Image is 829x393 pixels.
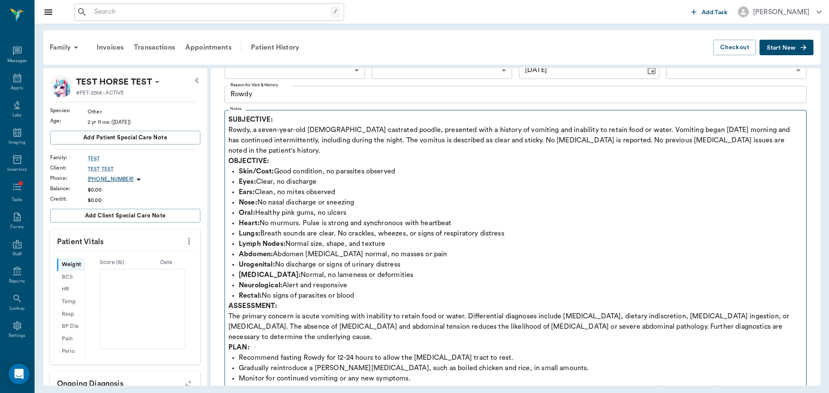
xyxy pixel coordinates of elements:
[139,258,193,267] div: Date
[759,40,813,56] button: Start New
[50,107,88,114] div: Species :
[57,308,85,321] div: Resp
[129,37,180,58] a: Transactions
[88,118,200,126] div: 2 yr 11 mo ([DATE])
[182,234,196,248] button: more
[239,271,301,278] strong: [MEDICAL_DATA]:
[239,218,803,228] p: No murmurs. Pulse is strong and synchronous with heartbeat
[7,58,27,64] div: Messages
[239,209,255,216] strong: Oral:
[239,208,803,218] p: Healthy pink gums, no ulcers
[231,82,278,88] label: Reason for Visit & History
[180,37,237,58] a: Appointments
[50,371,200,393] p: Ongoing diagnosis
[76,89,124,97] p: #PET-2264 - ACTIVE
[331,6,340,18] div: /
[83,133,167,142] span: Add patient Special Care Note
[57,296,85,308] div: Temp
[57,271,85,283] div: BCS
[239,290,803,301] p: No signs of parasites or blood
[239,363,803,373] p: Gradually reintroduce a [PERSON_NAME][MEDICAL_DATA], such as boiled chicken and rice, in small am...
[50,75,73,97] img: Profile Image
[13,112,22,119] div: Labs
[92,37,129,58] a: Invoices
[228,114,803,156] p: Rowdy, a seven-year-old [DEMOGRAPHIC_DATA] castrated poodle, presented with a history of vomiting...
[9,278,25,285] div: Reports
[228,116,273,123] strong: SUBJECTIVE:
[239,220,259,226] strong: Heart:
[50,164,88,172] div: Client :
[57,258,85,271] div: Weight
[230,106,242,112] label: Notes
[231,89,801,99] textarea: Rowdy
[239,230,260,237] strong: Lungs:
[239,249,803,259] p: Abdomen [MEDICAL_DATA] normal, no masses or pain
[50,230,200,251] p: Patient Vitals
[40,3,57,21] button: Close drawer
[88,155,200,163] a: TEST
[9,333,26,339] div: Settings
[91,6,331,18] input: Search
[246,37,304,58] a: Patient History
[76,75,152,89] p: TEST HORSE TEST
[239,251,273,258] strong: Abdomen:
[11,85,23,91] div: Appts
[7,167,27,173] div: Inventory
[50,174,88,182] div: Phone :
[50,195,88,203] div: Credit :
[239,292,262,299] strong: Rectal:
[731,4,829,20] button: [PERSON_NAME]
[643,62,660,79] button: Choose date, selected date is Oct 5, 2025
[228,344,250,351] strong: PLAN:
[753,7,810,17] div: [PERSON_NAME]
[713,40,756,56] button: Checkout
[239,280,803,290] p: Alert and responsive
[239,373,803,384] p: Monitor for continued vomiting or any new symptoms.
[50,117,88,125] div: Age :
[239,166,803,176] p: Good condition, no parasites observed
[57,333,85,345] div: Pain
[228,302,277,309] strong: ASSESSMENT:
[239,197,803,208] p: No nasal discharge or sneezing
[228,157,269,164] strong: OBJECTIVE:
[50,131,200,145] button: Add patient Special Care Note
[13,251,22,258] div: Staff
[228,301,803,342] p: The primary concern is acute vomiting with inability to retain food or water. Differential diagno...
[88,196,200,204] div: $0.00
[239,239,803,249] p: Normal size, shape, and texture
[88,108,200,116] div: Other
[57,345,85,358] div: Perio
[85,258,139,267] div: Score ( lb )
[57,321,85,333] div: BP Dia
[9,364,29,384] div: Open Intercom Messenger
[50,154,88,161] div: Family :
[88,165,200,173] a: TEST TEST
[12,197,22,203] div: Tasks
[239,187,803,197] p: Clean, no mites observed
[44,37,86,58] div: Family
[239,270,803,280] p: Normal, no lameness or deformities
[239,168,274,175] strong: Skin/Coat:
[239,176,803,187] p: Clear, no discharge
[519,62,639,79] input: MM/DD/YYYY
[239,178,256,185] strong: Eyes:
[239,199,257,206] strong: Nose:
[9,139,25,146] div: Imaging
[239,352,803,363] p: Recommend fasting Rowdy for 12-24 hours to allow the [MEDICAL_DATA] tract to rest.
[239,261,275,268] strong: Urogenital:
[10,224,23,230] div: Forms
[88,176,133,183] p: [PHONE_NUMBER]
[688,4,731,20] button: Add Task
[239,189,255,195] strong: Ears:
[57,283,85,296] div: HR
[88,186,200,194] div: $0.00
[50,185,88,192] div: Balance :
[239,259,803,270] p: No discharge or signs of urinary distress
